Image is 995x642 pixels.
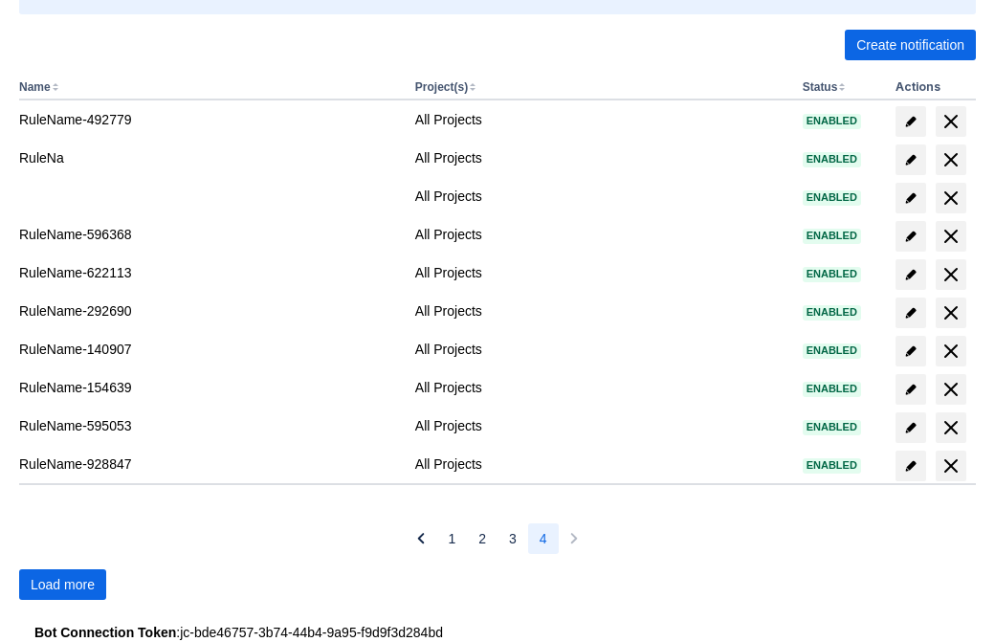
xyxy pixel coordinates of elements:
div: RuleName-292690 [19,301,400,321]
div: RuleName-595053 [19,416,400,435]
div: All Projects [415,148,787,167]
span: delete [940,454,962,477]
div: RuleName-928847 [19,454,400,474]
span: edit [903,382,918,397]
div: All Projects [415,301,787,321]
button: Previous [406,523,436,554]
span: delete [940,148,962,171]
nav: Pagination [406,523,588,554]
span: 2 [478,523,486,554]
span: edit [903,190,918,206]
span: delete [940,187,962,210]
span: edit [903,458,918,474]
div: All Projects [415,378,787,397]
button: Page 2 [467,523,497,554]
button: Name [19,80,51,94]
span: 1 [448,523,455,554]
button: Next [559,523,589,554]
div: RuleName-140907 [19,340,400,359]
div: All Projects [415,454,787,474]
span: 4 [540,523,547,554]
span: Enabled [803,345,861,356]
div: RuleName-492779 [19,110,400,129]
div: RuleName-154639 [19,378,400,397]
span: edit [903,343,918,359]
span: Enabled [803,307,861,318]
span: Load more [31,569,95,600]
span: edit [903,420,918,435]
button: Create notification [845,30,976,60]
button: Page 3 [497,523,528,554]
span: Enabled [803,460,861,471]
span: Enabled [803,231,861,241]
div: RuleNa [19,148,400,167]
span: delete [940,340,962,363]
span: edit [903,305,918,321]
span: 3 [509,523,517,554]
span: Enabled [803,269,861,279]
span: edit [903,267,918,282]
button: Page 1 [436,523,467,554]
button: Project(s) [415,80,468,94]
button: Status [803,80,838,94]
th: Actions [888,76,976,100]
div: All Projects [415,187,787,206]
span: edit [903,114,918,129]
span: Enabled [803,154,861,165]
span: edit [903,152,918,167]
div: RuleName-596368 [19,225,400,244]
strong: Bot Connection Token [34,625,176,640]
span: edit [903,229,918,244]
span: Create notification [856,30,964,60]
div: All Projects [415,110,787,129]
span: delete [940,416,962,439]
span: Enabled [803,422,861,432]
div: RuleName-622113 [19,263,400,282]
span: delete [940,225,962,248]
div: All Projects [415,340,787,359]
span: Enabled [803,192,861,203]
div: All Projects [415,416,787,435]
div: All Projects [415,263,787,282]
div: : jc-bde46757-3b74-44b4-9a95-f9d9f3d284bd [34,623,961,642]
div: All Projects [415,225,787,244]
button: Page 4 [528,523,559,554]
span: Enabled [803,116,861,126]
span: delete [940,301,962,324]
span: Enabled [803,384,861,394]
span: delete [940,263,962,286]
span: delete [940,110,962,133]
span: delete [940,378,962,401]
button: Load more [19,569,106,600]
